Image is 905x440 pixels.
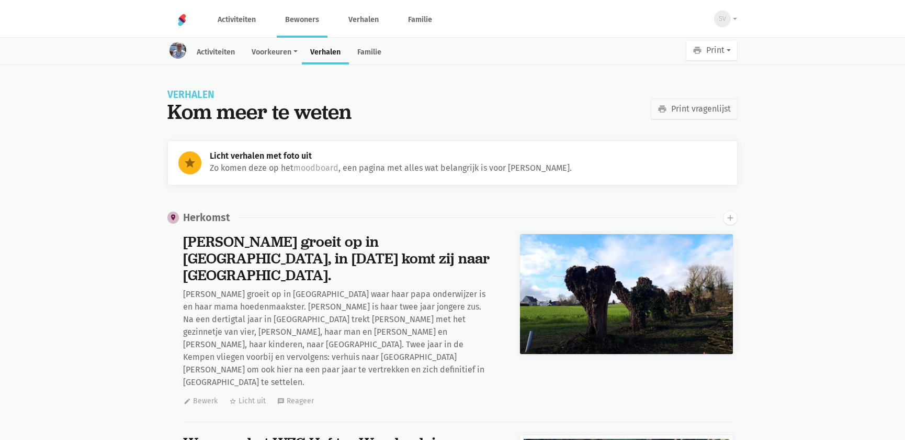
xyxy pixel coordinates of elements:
[188,42,243,64] a: Activiteiten
[183,234,493,284] div: [PERSON_NAME] groeit op in [GEOGRAPHIC_DATA], in [DATE] komt zij naar [GEOGRAPHIC_DATA].
[277,393,314,409] button: Reageer
[169,214,177,221] i: place
[651,98,738,119] a: Print vragenlijst
[183,393,218,409] button: Bewerk
[183,212,230,224] div: Herkomst
[210,163,727,173] p: Zo komen deze op het , een pagina met alles wat belangrijk is voor [PERSON_NAME].
[340,2,387,37] a: Verhalen
[400,2,440,37] a: Familie
[719,14,726,24] span: SV
[658,104,667,114] i: print
[229,393,266,409] button: Licht uit
[167,90,439,100] div: Verhalen
[229,398,236,405] i: star_border
[183,288,493,389] div: [PERSON_NAME] groeit op in [GEOGRAPHIC_DATA] waar haar papa onderwijzer is en haar mama hoedenmaa...
[209,2,264,37] a: Activiteiten
[302,42,349,64] a: Verhalen
[243,42,302,64] a: Voorkeuren
[693,46,702,55] i: print
[184,157,196,169] i: star
[167,100,439,124] div: Kom meer te weten
[707,7,738,31] button: SV
[277,2,327,37] a: Bewoners
[726,213,735,223] i: add
[293,163,338,173] a: moodboard
[277,398,285,405] i: message
[210,151,727,161] div: Licht verhalen met foto uit
[349,42,390,64] a: Familie
[686,40,738,61] button: Print
[176,14,188,26] img: Home
[169,42,186,59] img: resident-image
[184,398,191,405] i: edit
